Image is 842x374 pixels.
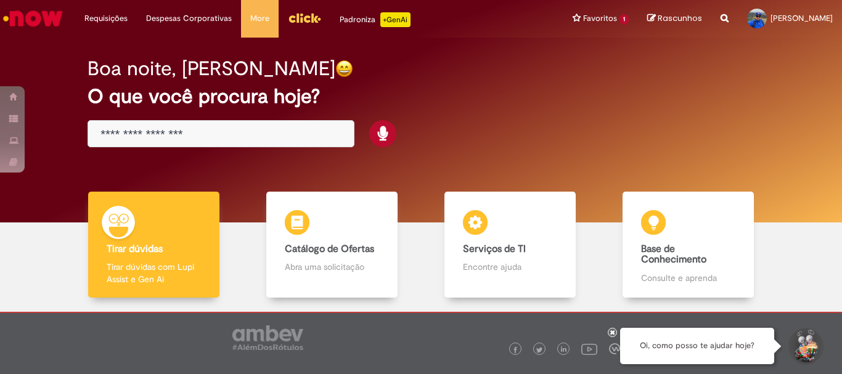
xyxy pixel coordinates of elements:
[1,6,65,31] img: ServiceNow
[65,192,243,298] a: Tirar dúvidas Tirar dúvidas com Lupi Assist e Gen Ai
[599,192,777,298] a: Base de Conhecimento Consulte e aprenda
[232,325,303,350] img: logo_footer_ambev_rotulo_gray.png
[285,243,374,255] b: Catálogo de Ofertas
[619,14,629,25] span: 1
[421,192,599,298] a: Serviços de TI Encontre ajuda
[88,58,335,79] h2: Boa noite, [PERSON_NAME]
[250,12,269,25] span: More
[380,12,411,27] p: +GenAi
[770,13,833,23] span: [PERSON_NAME]
[641,243,706,266] b: Base de Conhecimento
[463,261,557,273] p: Encontre ajuda
[536,347,542,353] img: logo_footer_twitter.png
[620,328,774,364] div: Oi, como posso te ajudar hoje?
[107,243,163,255] b: Tirar dúvidas
[243,192,421,298] a: Catálogo de Ofertas Abra uma solicitação
[647,13,702,25] a: Rascunhos
[512,347,518,353] img: logo_footer_facebook.png
[463,243,526,255] b: Serviços de TI
[583,12,617,25] span: Favoritos
[340,12,411,27] div: Padroniza
[107,261,200,285] p: Tirar dúvidas com Lupi Assist e Gen Ai
[609,343,620,354] img: logo_footer_workplace.png
[581,341,597,357] img: logo_footer_youtube.png
[335,60,353,78] img: happy-face.png
[88,86,754,107] h2: O que você procura hoje?
[561,346,567,354] img: logo_footer_linkedin.png
[285,261,378,273] p: Abra uma solicitação
[84,12,128,25] span: Requisições
[641,272,735,284] p: Consulte e aprenda
[787,328,824,365] button: Iniciar Conversa de Suporte
[288,9,321,27] img: click_logo_yellow_360x200.png
[658,12,702,24] span: Rascunhos
[146,12,232,25] span: Despesas Corporativas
